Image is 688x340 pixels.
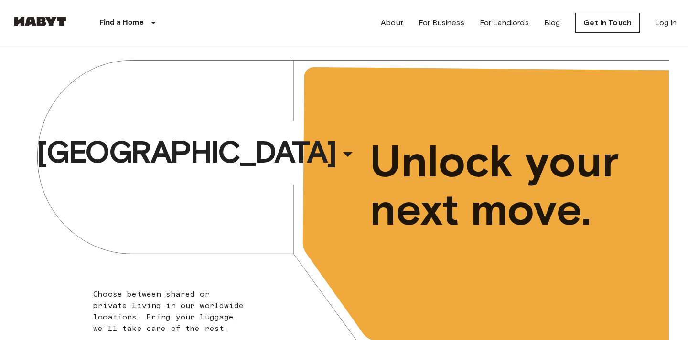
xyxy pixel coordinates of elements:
a: Log in [655,17,677,29]
img: Habyt [11,17,69,26]
p: Find a Home [99,17,144,29]
span: Unlock your next move. [370,137,630,234]
span: Choose between shared or private living in our worldwide locations. Bring your luggage, we'll tak... [93,289,244,333]
button: [GEOGRAPHIC_DATA] [33,130,363,174]
a: Get in Touch [575,13,640,33]
a: For Landlords [480,17,529,29]
a: For Business [419,17,464,29]
a: About [381,17,403,29]
span: [GEOGRAPHIC_DATA] [37,133,336,171]
a: Blog [544,17,560,29]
